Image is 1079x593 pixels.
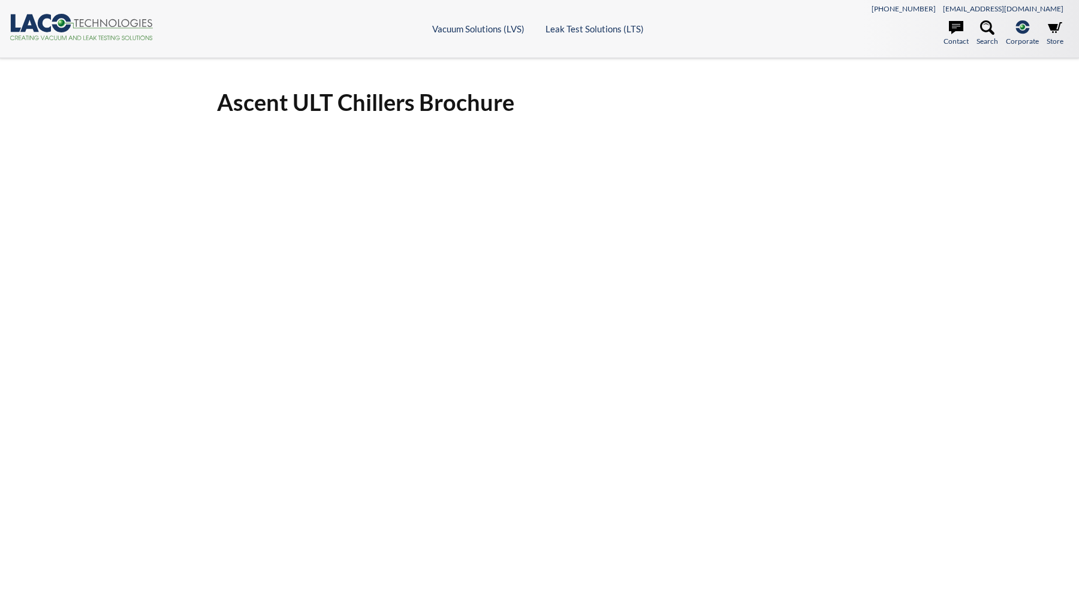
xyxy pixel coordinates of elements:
a: [PHONE_NUMBER] [872,4,936,13]
a: Leak Test Solutions (LTS) [545,23,644,34]
a: [EMAIL_ADDRESS][DOMAIN_NAME] [943,4,1063,13]
a: Store [1047,20,1063,47]
span: Corporate [1006,35,1039,47]
a: Vacuum Solutions (LVS) [432,23,525,34]
a: Search [976,20,998,47]
a: Contact [944,20,969,47]
h1: Ascent ULT Chillers Brochure [217,88,862,117]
